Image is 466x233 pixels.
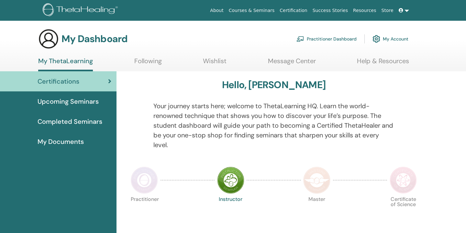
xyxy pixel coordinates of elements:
p: Instructor [217,197,244,224]
img: Practitioner [131,167,158,194]
a: Help & Resources [357,57,409,70]
a: My ThetaLearning [38,57,93,71]
a: Following [134,57,162,70]
img: generic-user-icon.jpg [38,29,59,49]
img: cog.svg [372,33,380,44]
a: Certification [277,5,310,17]
img: Certificate of Science [390,167,417,194]
img: chalkboard-teacher.svg [296,36,304,42]
a: About [207,5,226,17]
a: Store [379,5,396,17]
a: Success Stories [310,5,350,17]
img: Master [303,167,330,194]
span: Completed Seminars [38,117,102,126]
a: Message Center [268,57,316,70]
p: Your journey starts here; welcome to ThetaLearning HQ. Learn the world-renowned technique that sh... [153,101,394,150]
a: Practitioner Dashboard [296,32,357,46]
a: Courses & Seminars [226,5,277,17]
a: My Account [372,32,408,46]
p: Master [303,197,330,224]
span: My Documents [38,137,84,146]
p: Practitioner [131,197,158,224]
h3: Hello, [PERSON_NAME] [222,79,326,91]
img: Instructor [217,167,244,194]
img: logo.png [43,3,120,18]
span: Certifications [38,76,79,86]
p: Certificate of Science [390,197,417,224]
a: Resources [350,5,379,17]
span: Upcoming Seminars [38,97,99,106]
a: Wishlist [203,57,227,70]
h3: My Dashboard [61,33,128,45]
